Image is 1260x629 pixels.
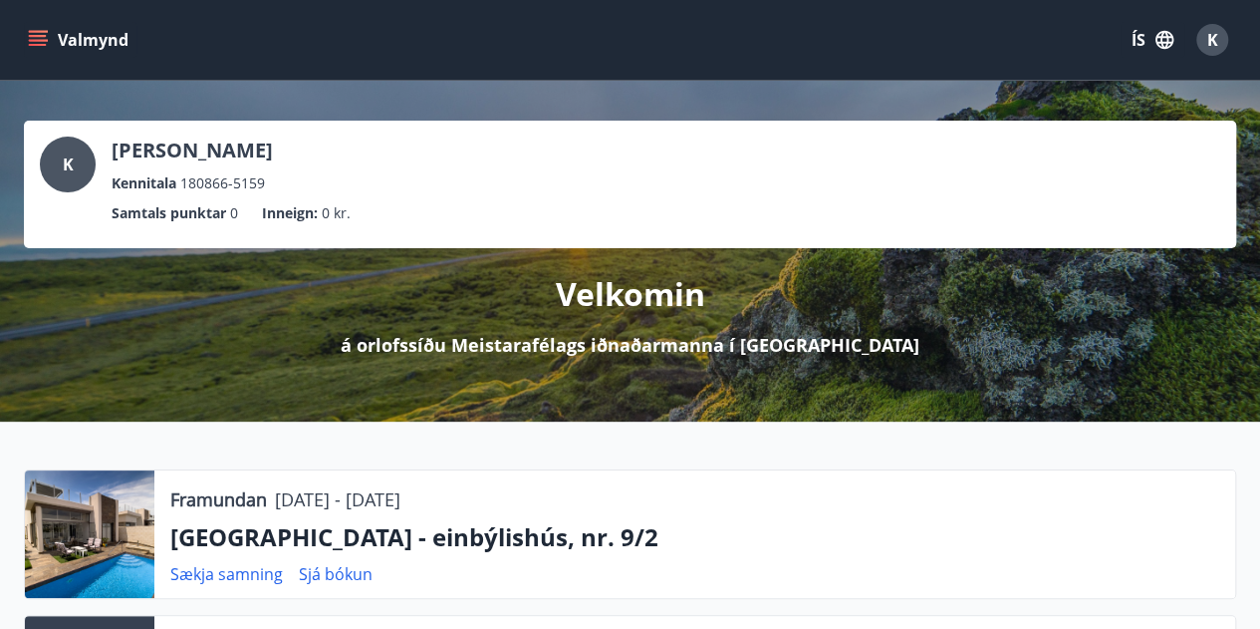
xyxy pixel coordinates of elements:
[170,563,283,585] a: Sækja samning
[299,563,373,585] a: Sjá bókun
[170,520,1219,554] p: [GEOGRAPHIC_DATA] - einbýlishús, nr. 9/2
[180,172,265,194] span: 180866-5159
[170,486,267,512] p: Framundan
[556,272,705,316] p: Velkomin
[1121,22,1184,58] button: ÍS
[1188,16,1236,64] button: K
[322,202,351,224] span: 0 kr.
[24,22,136,58] button: menu
[275,486,400,512] p: [DATE] - [DATE]
[63,154,74,175] span: K
[1207,29,1218,51] span: K
[112,137,273,164] p: [PERSON_NAME]
[112,202,226,224] p: Samtals punktar
[230,202,238,224] span: 0
[262,202,318,224] p: Inneign :
[341,332,919,358] p: á orlofssíðu Meistarafélags iðnaðarmanna í [GEOGRAPHIC_DATA]
[112,172,176,194] p: Kennitala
